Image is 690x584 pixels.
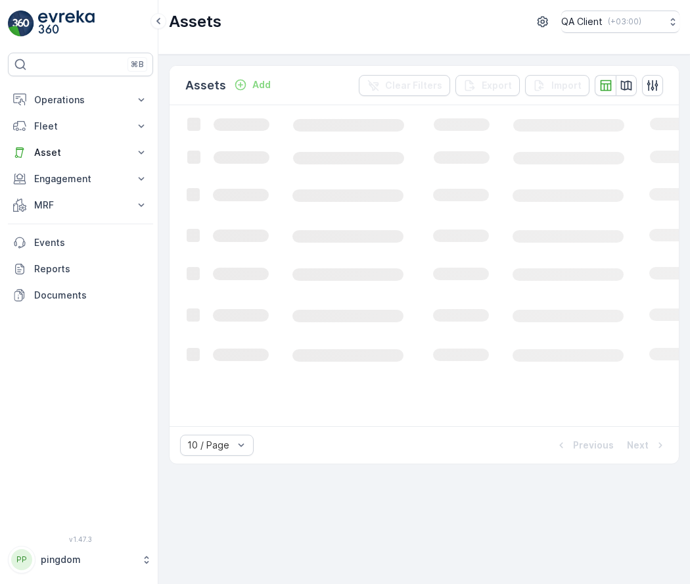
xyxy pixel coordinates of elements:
p: Fleet [34,120,127,133]
div: PP [11,549,32,570]
p: QA Client [561,15,603,28]
p: ( +03:00 ) [608,16,641,27]
p: Engagement [34,172,127,185]
button: Clear Filters [359,75,450,96]
button: MRF [8,192,153,218]
p: Reports [34,262,148,276]
p: Export [482,79,512,92]
p: Assets [169,11,221,32]
img: logo_light-DOdMpM7g.png [38,11,95,37]
p: Import [551,79,582,92]
p: pingdom [41,553,135,566]
button: Previous [553,437,615,453]
p: Previous [573,439,614,452]
button: Operations [8,87,153,113]
button: Asset [8,139,153,166]
button: QA Client(+03:00) [561,11,679,33]
p: Next [627,439,649,452]
a: Reports [8,256,153,282]
p: Operations [34,93,127,107]
button: Import [525,75,589,96]
p: Clear Filters [385,79,442,92]
button: Next [626,437,668,453]
p: Asset [34,146,127,159]
button: Engagement [8,166,153,192]
p: Documents [34,289,148,302]
p: Add [252,78,271,91]
span: v 1.47.3 [8,535,153,543]
p: Events [34,236,148,249]
a: Events [8,230,153,256]
button: Add [229,77,276,93]
p: Assets [185,76,226,95]
button: Export [455,75,520,96]
p: MRF [34,199,127,212]
p: ⌘B [131,59,144,70]
button: PPpingdom [8,546,153,573]
img: logo [8,11,34,37]
button: Fleet [8,113,153,139]
a: Documents [8,282,153,308]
